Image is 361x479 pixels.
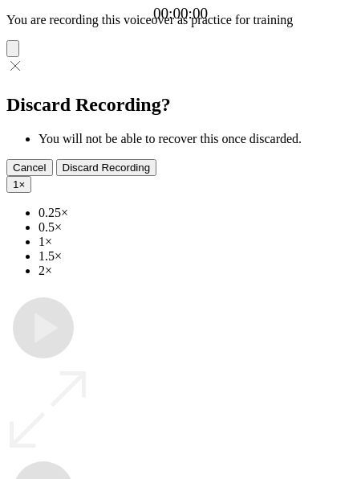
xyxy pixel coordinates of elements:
span: 1 [13,178,18,190]
li: 1.5× [39,249,355,264]
li: 0.25× [39,206,355,220]
li: 0.5× [39,220,355,235]
li: You will not be able to recover this once discarded. [39,132,355,146]
button: Cancel [6,159,53,176]
h2: Discard Recording? [6,94,355,116]
a: 00:00:00 [153,5,208,23]
button: Discard Recording [56,159,157,176]
li: 1× [39,235,355,249]
li: 2× [39,264,355,278]
p: You are recording this voiceover as practice for training [6,13,355,27]
button: 1× [6,176,31,193]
